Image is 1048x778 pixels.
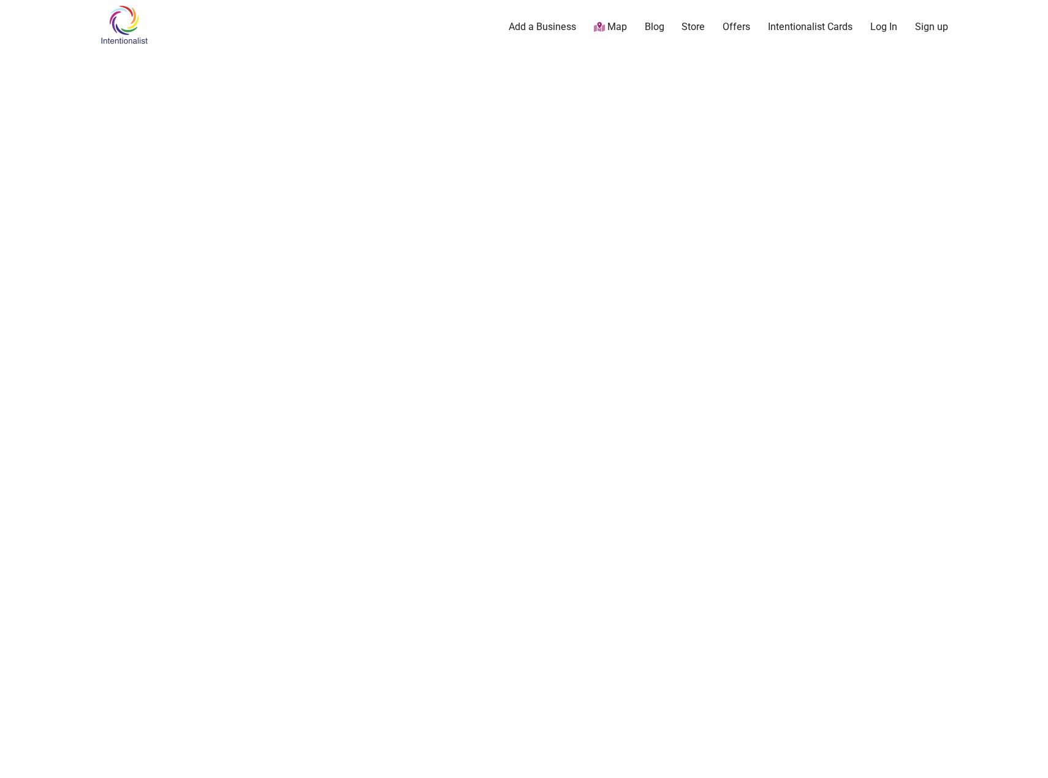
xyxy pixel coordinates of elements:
img: Intentionalist [95,5,153,45]
a: Log In [870,20,897,34]
a: Sign up [915,20,948,34]
a: Offers [723,20,750,34]
a: Add a Business [509,20,576,34]
a: Blog [645,20,664,34]
a: Map [594,20,627,34]
a: Intentionalist Cards [768,20,852,34]
a: Store [682,20,705,34]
